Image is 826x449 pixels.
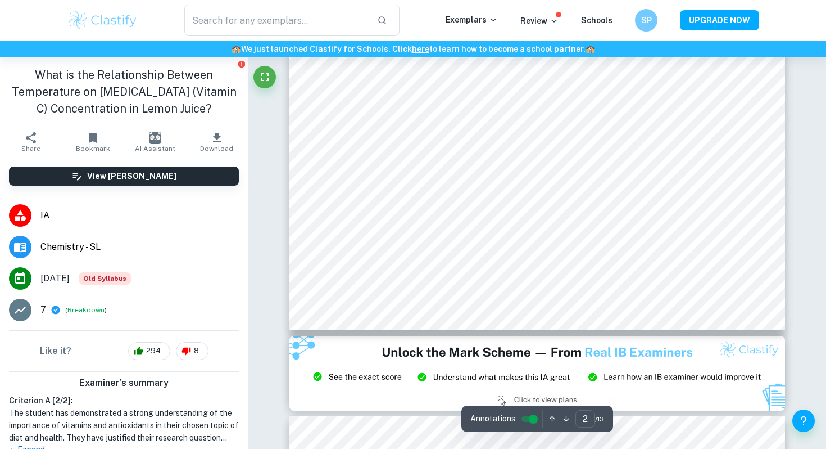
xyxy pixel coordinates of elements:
[188,345,205,357] span: 8
[9,66,239,117] h1: What is the Relationship Between Temperature on [MEDICAL_DATA] (Vitamin C) Concentration in Lemon...
[40,344,71,358] h6: Like it?
[65,305,107,316] span: ( )
[62,126,124,158] button: Bookmark
[40,240,239,254] span: Chemistry - SL
[87,170,176,182] h6: View [PERSON_NAME]
[40,303,46,317] p: 7
[581,16,612,25] a: Schools
[40,209,239,222] span: IA
[680,10,759,30] button: UPGRADE NOW
[76,145,110,152] span: Bookmark
[9,394,239,407] h6: Criterion A [ 2 / 2 ]:
[21,145,40,152] span: Share
[128,342,170,360] div: 294
[135,145,175,152] span: AI Assistant
[40,272,70,285] span: [DATE]
[4,376,243,390] h6: Examiner's summary
[67,305,105,315] button: Breakdown
[200,145,233,152] span: Download
[520,15,559,27] p: Review
[253,66,276,88] button: Fullscreen
[79,272,131,285] span: Old Syllabus
[232,44,241,53] span: 🏫
[9,407,239,444] h1: The student has demonstrated a strong understanding of the importance of vitamins and antioxidant...
[140,345,167,357] span: 294
[289,336,785,410] img: Ad
[470,413,515,425] span: Annotations
[9,167,239,186] button: View [PERSON_NAME]
[67,9,138,32] img: Clastify logo
[635,9,657,32] button: SP
[446,14,498,26] p: Exemplars
[595,414,604,424] span: / 13
[176,342,208,360] div: 8
[237,60,246,68] button: Report issue
[792,410,815,432] button: Help and Feedback
[640,14,653,26] h6: SP
[184,5,368,36] input: Search for any exemplars...
[2,43,824,55] h6: We just launched Clastify for Schools. Click to learn how to become a school partner.
[79,272,131,285] div: Starting from the May 2025 session, the Chemistry IA requirements have changed. It's OK to refer ...
[586,44,595,53] span: 🏫
[149,132,161,144] img: AI Assistant
[186,126,248,158] button: Download
[124,126,186,158] button: AI Assistant
[412,44,429,53] a: here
